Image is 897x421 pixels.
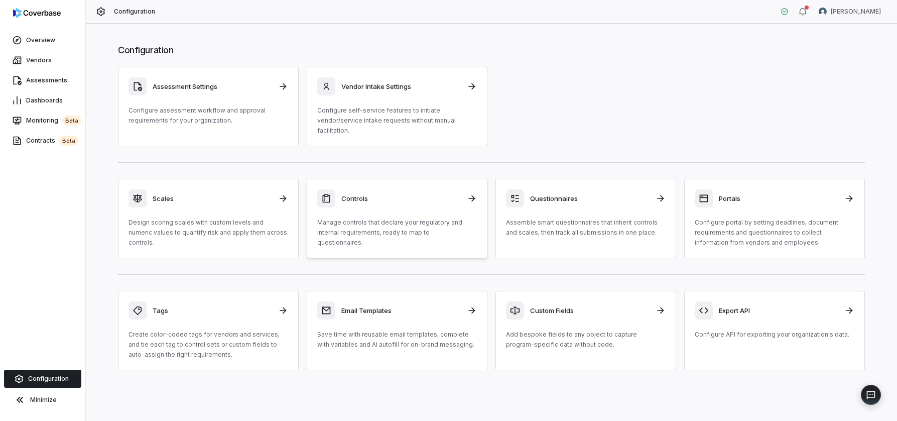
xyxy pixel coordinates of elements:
[307,291,487,370] a: Email TemplatesSave time with reusable email templates, complete with variables and AI autofill f...
[114,8,155,16] span: Configuration
[129,330,288,360] p: Create color-coded tags for vendors and services, and tie each tag to control sets or custom fiel...
[26,36,55,44] span: Overview
[118,44,865,57] h1: Configuration
[695,218,854,248] p: Configure portal by setting deadlines, document requirements and questionnaires to collect inform...
[153,82,272,91] h3: Assessment Settings
[684,179,865,258] a: PortalsConfigure portal by setting deadlines, document requirements and questionnaires to collect...
[530,194,650,203] h3: Questionnaires
[118,179,299,258] a: ScalesDesign scoring scales with custom levels and numeric values to quantify risk and apply them...
[317,218,477,248] p: Manage controls that declare your regulatory and internal requirements, ready to map to questionn...
[26,136,78,146] span: Contracts
[819,8,827,16] img: Danny Higdon avatar
[2,51,83,69] a: Vendors
[118,67,299,146] a: Assessment SettingsConfigure assessment workflow and approval requirements for your organization.
[129,106,288,126] p: Configure assessment workflow and approval requirements for your organization.
[62,116,81,126] span: beta
[2,132,83,150] a: Contractsbeta
[684,291,865,370] a: Export APIConfigure API for exporting your organization's data.
[317,106,477,136] p: Configure self-service features to initiate vendor/service intake requests without manual facilit...
[719,306,838,315] h3: Export API
[153,306,272,315] h3: Tags
[129,218,288,248] p: Design scoring scales with custom levels and numeric values to quantify risk and apply them acros...
[719,194,838,203] h3: Portals
[4,390,81,410] button: Minimize
[4,370,81,388] a: Configuration
[26,96,63,104] span: Dashboards
[317,330,477,350] p: Save time with reusable email templates, complete with variables and AI autofill for on-brand mes...
[506,330,666,350] p: Add bespoke fields to any object to capture program-specific data without code.
[26,116,81,126] span: Monitoring
[2,71,83,89] a: Assessments
[506,218,666,238] p: Assemble smart questionnaires that inherit controls and scales, then track all submissions in one...
[813,4,887,19] button: Danny Higdon avatar[PERSON_NAME]
[341,82,461,91] h3: Vendor Intake Settings
[495,179,676,258] a: QuestionnairesAssemble smart questionnaires that inherit controls and scales, then track all subm...
[26,56,52,64] span: Vendors
[2,112,83,130] a: Monitoringbeta
[307,67,487,146] a: Vendor Intake SettingsConfigure self-service features to initiate vendor/service intake requests ...
[30,396,57,404] span: Minimize
[153,194,272,203] h3: Scales
[13,8,61,18] img: Coverbase logo
[530,306,650,315] h3: Custom Fields
[118,291,299,370] a: TagsCreate color-coded tags for vendors and services, and tie each tag to control sets or custom ...
[28,375,69,383] span: Configuration
[307,179,487,258] a: ControlsManage controls that declare your regulatory and internal requirements, ready to map to q...
[26,76,67,84] span: Assessments
[59,136,78,146] span: beta
[341,306,461,315] h3: Email Templates
[495,291,676,370] a: Custom FieldsAdd bespoke fields to any object to capture program-specific data without code.
[2,31,83,49] a: Overview
[695,330,854,340] p: Configure API for exporting your organization's data.
[341,194,461,203] h3: Controls
[831,8,881,16] span: [PERSON_NAME]
[2,91,83,110] a: Dashboards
